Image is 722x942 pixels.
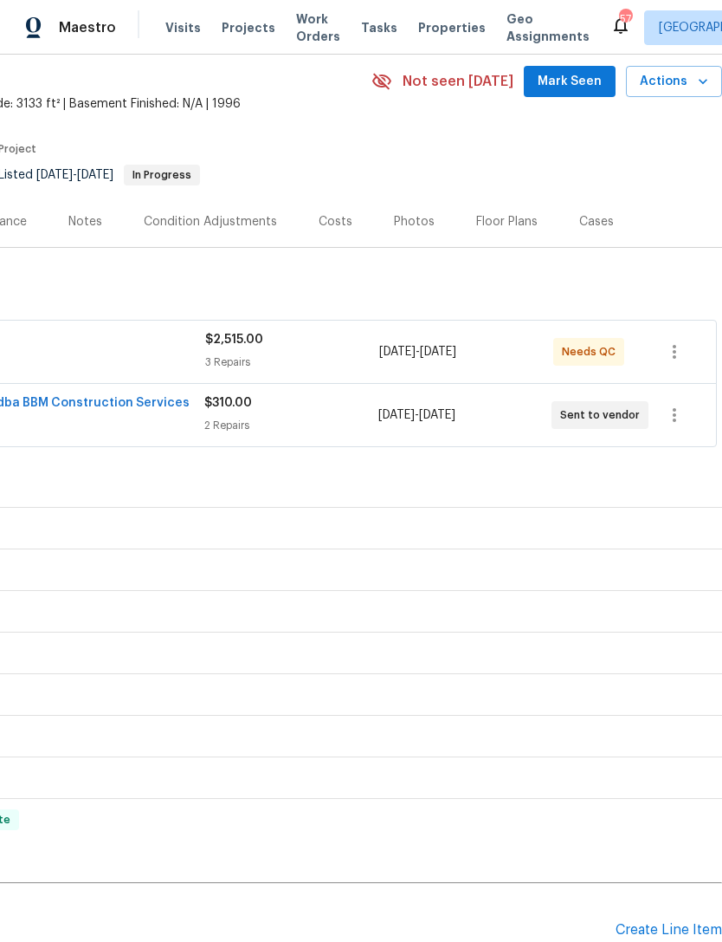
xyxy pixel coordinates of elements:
[418,19,486,36] span: Properties
[68,213,102,231] div: Notes
[476,213,538,231] div: Floor Plans
[204,417,377,434] div: 2 Repairs
[640,71,708,93] span: Actions
[222,19,275,36] span: Projects
[626,66,722,98] button: Actions
[419,409,455,421] span: [DATE]
[538,71,602,93] span: Mark Seen
[36,169,113,181] span: -
[36,169,73,181] span: [DATE]
[394,213,435,231] div: Photos
[126,170,198,180] span: In Progress
[319,213,352,231] div: Costs
[579,213,614,231] div: Cases
[378,409,415,421] span: [DATE]
[420,346,456,358] span: [DATE]
[616,922,722,939] div: Create Line Item
[524,66,616,98] button: Mark Seen
[379,343,456,361] span: -
[77,169,113,181] span: [DATE]
[205,354,379,371] div: 3 Repairs
[296,10,340,45] span: Work Orders
[506,10,590,45] span: Geo Assignments
[560,406,647,424] span: Sent to vendor
[144,213,277,231] div: Condition Adjustments
[165,19,201,36] span: Visits
[379,346,416,358] span: [DATE]
[204,397,252,409] span: $310.00
[205,334,263,346] span: $2,515.00
[59,19,116,36] span: Maestro
[619,10,631,28] div: 57
[562,343,622,361] span: Needs QC
[403,73,513,90] span: Not seen [DATE]
[361,22,397,34] span: Tasks
[378,406,455,424] span: -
